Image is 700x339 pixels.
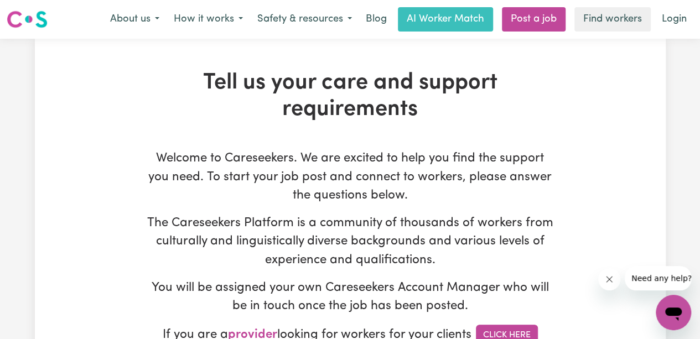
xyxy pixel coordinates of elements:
[625,266,691,290] iframe: Message from company
[250,8,359,31] button: Safety & resources
[398,7,493,32] a: AI Worker Match
[147,279,554,316] p: You will be assigned your own Careseekers Account Manager who will be in touch once the job has b...
[359,7,393,32] a: Blog
[656,295,691,330] iframe: Button to launch messaging window
[147,149,554,205] p: Welcome to Careseekers. We are excited to help you find the support you need. To start your job p...
[598,268,620,290] iframe: Close message
[147,70,554,123] h1: Tell us your care and support requirements
[167,8,250,31] button: How it works
[502,7,566,32] a: Post a job
[103,8,167,31] button: About us
[7,9,48,29] img: Careseekers logo
[7,8,67,17] span: Need any help?
[147,214,554,270] p: The Careseekers Platform is a community of thousands of workers from culturally and linguisticall...
[574,7,651,32] a: Find workers
[655,7,693,32] a: Login
[7,7,48,32] a: Careseekers logo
